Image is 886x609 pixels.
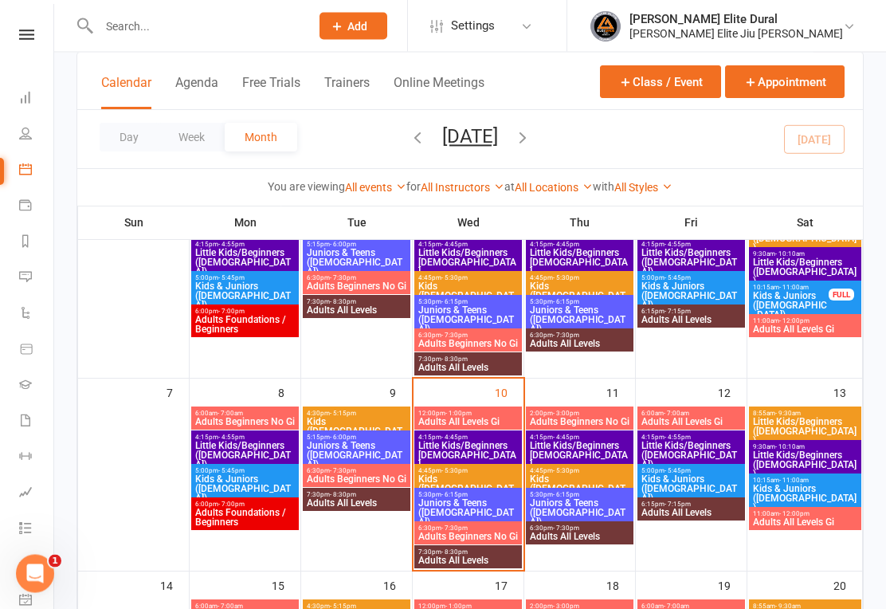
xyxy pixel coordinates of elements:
a: Calendar [19,153,55,189]
span: - 5:45pm [218,468,245,475]
span: - 6:15pm [553,299,579,306]
button: Add [320,13,387,40]
span: - 4:45pm [553,242,579,249]
span: Little Kids/Beginners [DEMOGRAPHIC_DATA] [529,249,630,277]
a: Assessments [19,476,55,512]
span: Adults Beginners No Gi [194,418,296,427]
span: Kids ([DEMOGRAPHIC_DATA]) [529,282,630,311]
span: Adults Foundations / Beginners [194,509,296,528]
span: 10:15am [752,285,829,292]
span: 11:00am [752,318,858,325]
div: 18 [606,572,635,599]
span: 7:30pm [306,492,407,499]
span: Adults All Levels [306,306,407,316]
span: Juniors & Teens ([DEMOGRAPHIC_DATA]) [306,442,407,470]
span: - 10:10am [775,251,805,258]
a: Dashboard [19,81,55,117]
span: - 5:45pm [664,275,691,282]
div: 20 [833,572,862,599]
button: Month [225,123,297,151]
span: - 7:30pm [553,332,579,340]
span: 6:30pm [306,275,407,282]
button: Week [159,123,225,151]
span: 1 [49,555,61,568]
span: Little Kids/Beginners ([DEMOGRAPHIC_DATA]) [641,442,742,470]
span: - 4:55pm [664,242,691,249]
span: Kids & Juniors ([DEMOGRAPHIC_DATA]) [641,282,742,311]
div: [PERSON_NAME] Elite Jiu [PERSON_NAME] [629,26,843,41]
span: - 7:30pm [553,525,579,532]
button: Trainers [324,75,370,109]
span: Adults Beginners No Gi [418,340,519,349]
span: - 3:00pm [553,411,579,418]
button: Online Meetings [394,75,484,109]
a: What's New [19,548,55,583]
span: 5:00pm [641,275,742,282]
span: - 9:30am [775,411,801,418]
div: [PERSON_NAME] Elite Dural [629,12,843,26]
span: - 12:00pm [779,318,810,325]
span: - 5:15pm [330,411,356,418]
span: - 10:10am [775,444,805,451]
span: Little Kids/Beginners ([DEMOGRAPHIC_DATA]) [641,249,742,277]
span: 6:30pm [529,525,630,532]
span: Add [347,20,367,33]
span: 5:00pm [641,468,742,475]
span: 5:00pm [194,275,296,282]
span: Little Kids/Beginners [DEMOGRAPHIC_DATA] [418,442,519,470]
span: 4:15pm [194,242,296,249]
span: - 8:30pm [330,492,356,499]
span: Juniors & Teens ([DEMOGRAPHIC_DATA]) [529,306,630,335]
button: Appointment [725,65,845,98]
span: 4:30pm [306,411,407,418]
div: 10 [495,379,523,406]
span: - 4:45pm [553,434,579,442]
span: - 4:45pm [441,242,468,249]
span: - 5:45pm [218,275,245,282]
span: - 5:30pm [553,275,579,282]
span: Juniors & Teens ([DEMOGRAPHIC_DATA]) [418,306,519,335]
th: Wed [413,206,524,239]
span: - 4:55pm [218,434,245,442]
th: Fri [636,206,747,239]
span: Adults Beginners No Gi [418,532,519,542]
span: 5:30pm [418,299,519,306]
span: 2:00pm [529,411,630,418]
div: 19 [718,572,747,599]
span: Adults Beginners No Gi [306,475,407,485]
span: - 7:15pm [664,501,691,509]
span: 6:00pm [194,308,296,316]
span: 7:30pm [306,299,407,306]
span: 12:00pm [418,411,519,418]
span: 6:15pm [641,501,742,509]
span: Adults All Levels [529,340,630,349]
iframe: Intercom live chat [16,555,54,593]
th: Mon [190,206,301,239]
span: - 6:15pm [441,492,468,499]
span: - 6:15pm [553,492,579,499]
span: 4:15pm [529,242,630,249]
span: Settings [451,8,495,44]
span: 4:15pm [641,242,742,249]
span: Little Kids/Beginners ([DEMOGRAPHIC_DATA]) [194,249,296,277]
span: - 8:30pm [330,299,356,306]
span: 6:15pm [641,308,742,316]
span: Little Kids/Beginners ([DEMOGRAPHIC_DATA]) [752,451,858,480]
span: 6:30pm [306,468,407,475]
span: - 6:00pm [330,242,356,249]
div: 15 [272,572,300,599]
button: Day [100,123,159,151]
span: 10:15am [752,477,858,485]
span: 6:30pm [529,332,630,340]
span: Kids & Juniors ([DEMOGRAPHIC_DATA]) [194,475,296,504]
span: Kids ([DEMOGRAPHIC_DATA]) [306,418,407,446]
span: 6:00am [194,411,296,418]
span: 9:30am [752,251,858,258]
span: - 7:00am [218,411,243,418]
button: Free Trials [242,75,300,109]
span: 4:15pm [418,242,519,249]
span: - 8:30pm [441,356,468,363]
a: All Instructors [421,181,504,194]
span: 5:30pm [529,492,630,499]
a: Payments [19,189,55,225]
